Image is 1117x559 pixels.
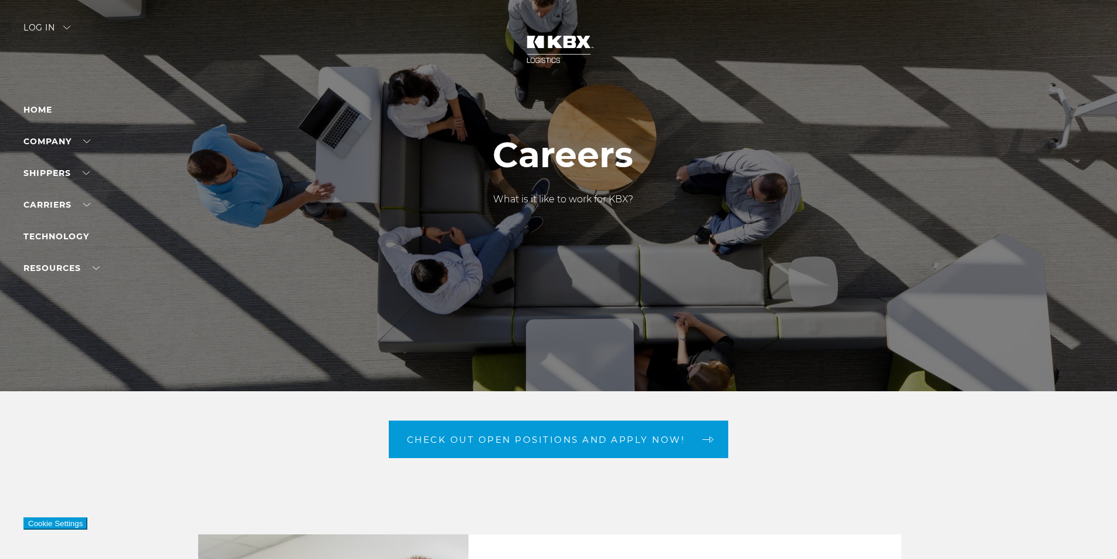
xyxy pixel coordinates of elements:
button: Cookie Settings [23,517,87,530]
a: Technology [23,231,89,242]
div: Log in [23,23,70,40]
a: Carriers [23,199,90,210]
a: Check out open positions and apply now! arrow arrow [389,421,729,458]
img: kbx logo [515,23,603,75]
a: Company [23,136,90,147]
span: Check out open positions and apply now! [407,435,685,444]
a: SHIPPERS [23,168,90,178]
a: Home [23,104,52,115]
p: What is it like to work for KBX? [493,192,633,206]
h1: Careers [493,135,633,175]
img: arrow [63,26,70,29]
a: RESOURCES [23,263,100,273]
